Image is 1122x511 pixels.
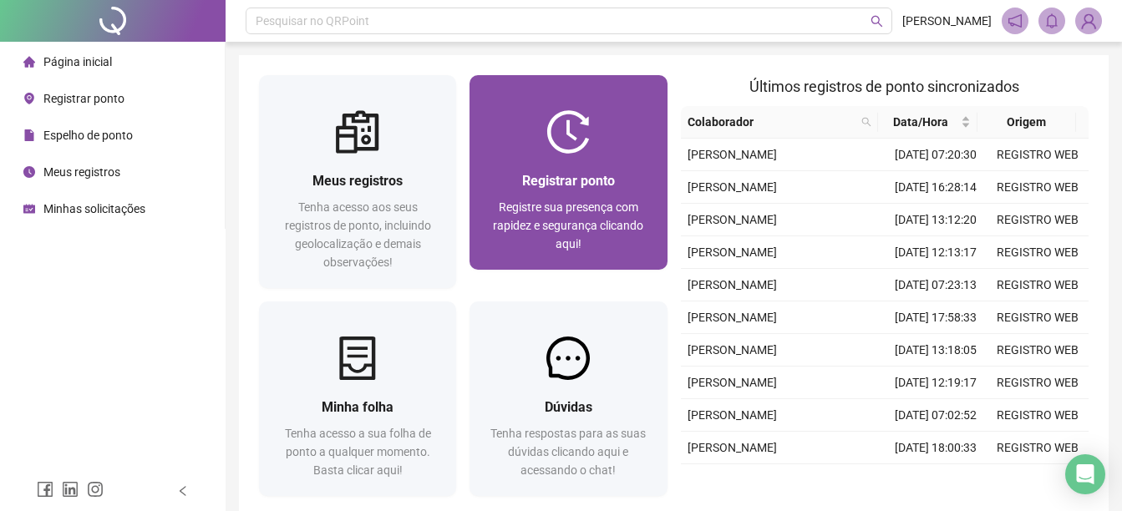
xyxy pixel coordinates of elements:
[688,180,777,194] span: [PERSON_NAME]
[987,171,1089,204] td: REGISTRO WEB
[43,92,124,105] span: Registrar ponto
[493,200,643,250] span: Registre sua presença com rapidez e segurança clicando aqui!
[322,399,393,415] span: Minha folha
[987,432,1089,464] td: REGISTRO WEB
[885,113,957,131] span: Data/Hora
[259,75,456,288] a: Meus registrosTenha acesso aos seus registros de ponto, incluindo geolocalização e demais observa...
[885,171,987,204] td: [DATE] 16:28:14
[43,202,145,215] span: Minhas solicitações
[902,12,992,30] span: [PERSON_NAME]
[885,204,987,236] td: [DATE] 13:12:20
[23,166,35,178] span: clock-circle
[885,367,987,399] td: [DATE] 12:19:17
[885,334,987,367] td: [DATE] 13:18:05
[177,485,189,497] span: left
[885,464,987,497] td: [DATE] 13:03:56
[871,15,883,28] span: search
[259,301,456,496] a: Minha folhaTenha acesso a sua folha de ponto a qualquer momento. Basta clicar aqui!
[470,301,667,496] a: DúvidasTenha respostas para as suas dúvidas clicando aqui e acessando o chat!
[37,481,53,498] span: facebook
[987,204,1089,236] td: REGISTRO WEB
[43,165,120,179] span: Meus registros
[885,269,987,301] td: [DATE] 07:23:13
[749,78,1019,95] span: Últimos registros de ponto sincronizados
[688,278,777,291] span: [PERSON_NAME]
[987,269,1089,301] td: REGISTRO WEB
[688,343,777,357] span: [PERSON_NAME]
[522,173,615,189] span: Registrar ponto
[858,109,875,134] span: search
[987,399,1089,432] td: REGISTRO WEB
[861,117,871,127] span: search
[688,245,777,259] span: [PERSON_NAME]
[987,334,1089,367] td: REGISTRO WEB
[688,113,855,131] span: Colaborador
[987,367,1089,399] td: REGISTRO WEB
[987,139,1089,171] td: REGISTRO WEB
[285,427,431,477] span: Tenha acesso a sua folha de ponto a qualquer momento. Basta clicar aqui!
[688,408,777,422] span: [PERSON_NAME]
[885,139,987,171] td: [DATE] 07:20:30
[1044,13,1059,28] span: bell
[312,173,403,189] span: Meus registros
[23,93,35,104] span: environment
[885,432,987,464] td: [DATE] 18:00:33
[885,399,987,432] td: [DATE] 07:02:52
[688,376,777,389] span: [PERSON_NAME]
[43,55,112,68] span: Página inicial
[1076,8,1101,33] img: 91928
[1008,13,1023,28] span: notification
[688,441,777,454] span: [PERSON_NAME]
[43,129,133,142] span: Espelho de ponto
[1065,454,1105,494] div: Open Intercom Messenger
[987,464,1089,497] td: REGISTRO WEB
[987,236,1089,269] td: REGISTRO WEB
[987,301,1089,334] td: REGISTRO WEB
[23,56,35,68] span: home
[545,399,592,415] span: Dúvidas
[885,301,987,334] td: [DATE] 17:58:33
[23,129,35,141] span: file
[23,203,35,215] span: schedule
[977,106,1076,139] th: Origem
[470,75,667,270] a: Registrar pontoRegistre sua presença com rapidez e segurança clicando aqui!
[885,236,987,269] td: [DATE] 12:13:17
[688,148,777,161] span: [PERSON_NAME]
[490,427,646,477] span: Tenha respostas para as suas dúvidas clicando aqui e acessando o chat!
[285,200,431,269] span: Tenha acesso aos seus registros de ponto, incluindo geolocalização e demais observações!
[688,311,777,324] span: [PERSON_NAME]
[878,106,977,139] th: Data/Hora
[688,213,777,226] span: [PERSON_NAME]
[87,481,104,498] span: instagram
[62,481,79,498] span: linkedin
